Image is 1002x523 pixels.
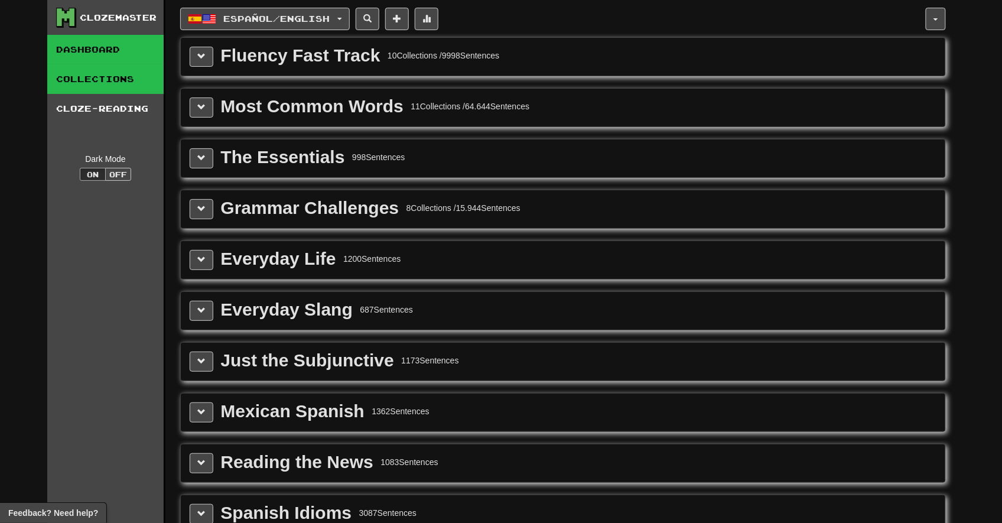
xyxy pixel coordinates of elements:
div: Most Common Words [221,98,404,115]
div: 687 Sentences [360,304,413,316]
button: More stats [415,8,438,30]
div: 3087 Sentences [359,507,417,519]
a: Cloze-Reading [47,94,164,124]
div: 1362 Sentences [372,405,429,417]
span: Español / English [224,14,330,24]
a: Collections [47,64,164,94]
button: Español/English [180,8,350,30]
div: Fluency Fast Track [221,47,380,64]
div: Clozemaster [80,12,157,24]
div: Spanish Idioms [221,504,352,522]
div: 998 Sentences [352,151,405,163]
button: Off [105,168,131,181]
div: 10 Collections / 9998 Sentences [388,50,499,61]
span: Open feedback widget [8,507,98,519]
div: Just the Subjunctive [221,352,394,369]
div: Dark Mode [56,153,155,165]
div: 8 Collections / 15.944 Sentences [406,202,520,214]
button: Add sentence to collection [385,8,409,30]
div: Reading the News [221,453,373,471]
button: Search sentences [356,8,379,30]
button: On [80,168,106,181]
div: 1200 Sentences [343,253,401,265]
div: The Essentials [221,148,345,166]
div: 1173 Sentences [401,355,458,366]
div: 11 Collections / 64.644 Sentences [411,100,529,112]
div: 1083 Sentences [380,456,438,468]
div: Grammar Challenges [221,199,399,217]
div: Everyday Life [221,250,336,268]
div: Mexican Spanish [221,402,365,420]
a: Dashboard [47,35,164,64]
div: Everyday Slang [221,301,353,319]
